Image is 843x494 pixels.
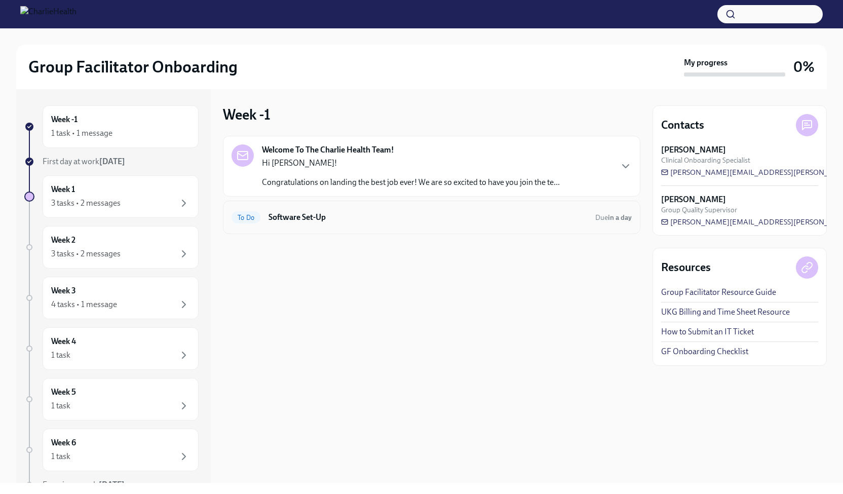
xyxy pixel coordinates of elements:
[51,387,76,398] h6: Week 5
[51,451,70,462] div: 1 task
[51,248,121,259] div: 3 tasks • 2 messages
[661,260,711,275] h4: Resources
[661,346,748,357] a: GF Onboarding Checklist
[28,57,238,77] h2: Group Facilitator Onboarding
[595,213,632,222] span: August 19th, 2025 10:00
[661,326,754,337] a: How to Submit an IT Ticket
[24,429,199,471] a: Week 61 task
[51,114,78,125] h6: Week -1
[51,198,121,209] div: 3 tasks • 2 messages
[661,118,704,133] h4: Contacts
[43,157,125,166] span: First day at work
[661,287,776,298] a: Group Facilitator Resource Guide
[661,194,726,205] strong: [PERSON_NAME]
[51,437,76,448] h6: Week 6
[232,209,632,225] a: To DoSoftware Set-UpDuein a day
[661,205,737,215] span: Group Quality Supervisor
[262,144,394,156] strong: Welcome To The Charlie Health Team!
[262,177,560,188] p: Congratulations on landing the best job ever! We are so excited to have you join the te...
[269,212,587,223] h6: Software Set-Up
[232,214,260,221] span: To Do
[661,144,726,156] strong: [PERSON_NAME]
[51,285,76,296] h6: Week 3
[51,299,117,310] div: 4 tasks • 1 message
[223,105,271,124] h3: Week -1
[24,175,199,218] a: Week 13 tasks • 2 messages
[51,400,70,411] div: 1 task
[24,105,199,148] a: Week -11 task • 1 message
[51,128,112,139] div: 1 task • 1 message
[51,184,75,195] h6: Week 1
[99,480,125,489] strong: [DATE]
[24,378,199,421] a: Week 51 task
[51,235,75,246] h6: Week 2
[51,336,76,347] h6: Week 4
[661,307,790,318] a: UKG Billing and Time Sheet Resource
[24,277,199,319] a: Week 34 tasks • 1 message
[24,226,199,269] a: Week 23 tasks • 2 messages
[262,158,560,169] p: Hi [PERSON_NAME]!
[20,6,76,22] img: CharlieHealth
[684,57,727,68] strong: My progress
[43,480,125,489] span: Experience ends
[661,156,750,165] span: Clinical Onboarding Specialist
[595,213,632,222] span: Due
[24,327,199,370] a: Week 41 task
[608,213,632,222] strong: in a day
[51,350,70,361] div: 1 task
[24,156,199,167] a: First day at work[DATE]
[99,157,125,166] strong: [DATE]
[793,58,815,76] h3: 0%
